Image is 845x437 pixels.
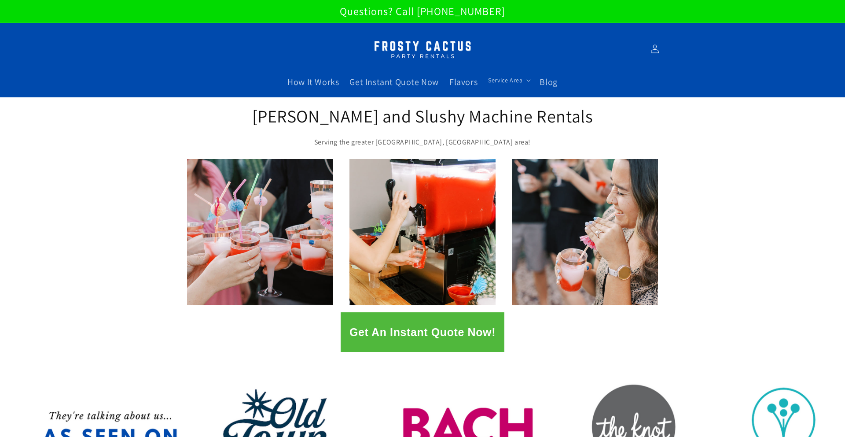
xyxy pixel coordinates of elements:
summary: Service Area [483,71,534,89]
a: Flavors [444,71,483,93]
span: How It Works [287,76,339,88]
span: Service Area [488,76,522,84]
a: Get Instant Quote Now [344,71,444,93]
img: Margarita Machine Rental in Scottsdale, Phoenix, Tempe, Chandler, Gilbert, Mesa and Maricopa [367,35,478,63]
span: Flavors [449,76,478,88]
a: How It Works [282,71,344,93]
button: Get An Instant Quote Now! [341,312,504,352]
h2: [PERSON_NAME] and Slushy Machine Rentals [251,104,594,127]
p: Serving the greater [GEOGRAPHIC_DATA], [GEOGRAPHIC_DATA] area! [251,136,594,149]
span: Get Instant Quote Now [349,76,439,88]
span: Blog [540,76,557,88]
a: Blog [534,71,562,93]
